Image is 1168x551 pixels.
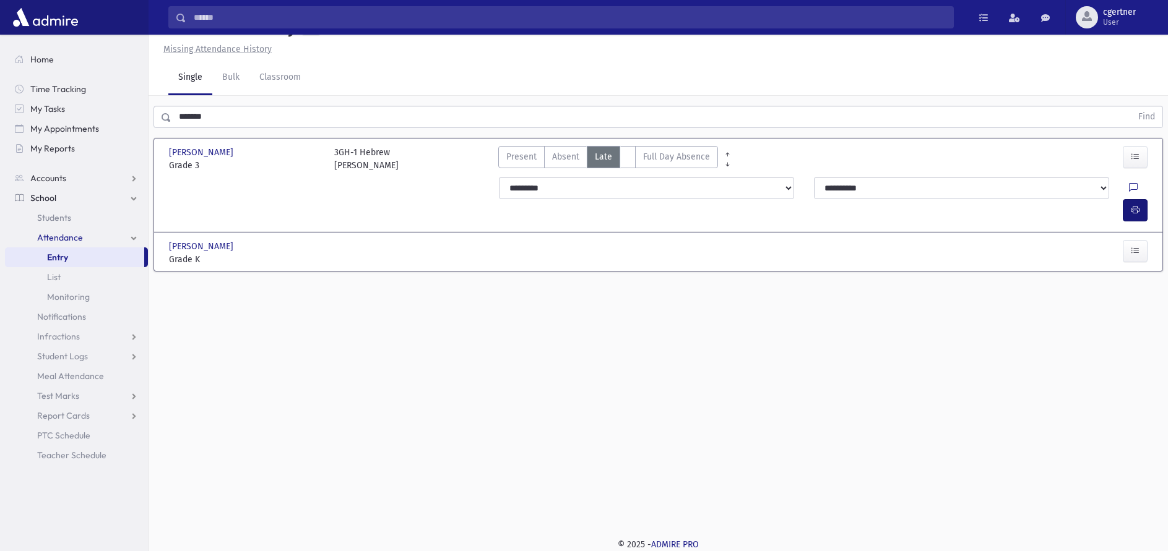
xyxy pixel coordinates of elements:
span: Absent [552,150,579,163]
span: My Reports [30,143,75,154]
span: Full Day Absence [643,150,710,163]
span: Attendance [37,232,83,243]
a: Notifications [5,307,148,327]
a: Accounts [5,168,148,188]
span: Accounts [30,173,66,184]
a: My Appointments [5,119,148,139]
a: Classroom [249,61,311,95]
a: Report Cards [5,406,148,425]
a: PTC Schedule [5,425,148,445]
a: Students [5,208,148,228]
div: 3GH-1 Hebrew [PERSON_NAME] [334,146,399,172]
span: Student Logs [37,351,88,362]
span: PTC Schedule [37,430,90,441]
a: Meal Attendance [5,366,148,386]
a: Test Marks [5,386,148,406]
a: Student Logs [5,346,148,366]
span: Late [595,150,612,163]
a: Bulk [212,61,249,95]
span: Grade 3 [169,159,322,172]
span: Test Marks [37,390,79,401]
span: Present [506,150,537,163]
span: School [30,192,56,203]
u: Missing Attendance History [163,44,272,54]
span: Home [30,54,54,65]
span: My Appointments [30,123,99,134]
a: Single [168,61,212,95]
a: Time Tracking [5,79,148,99]
span: Time Tracking [30,83,86,95]
span: Teacher Schedule [37,450,106,461]
a: List [5,267,148,287]
button: Find [1131,106,1162,127]
span: Entry [47,252,68,263]
span: [PERSON_NAME] [169,146,236,159]
span: My Tasks [30,103,65,114]
a: Missing Attendance History [158,44,272,54]
a: Monitoring [5,287,148,307]
img: AdmirePro [10,5,81,30]
span: Infractions [37,331,80,342]
a: Attendance [5,228,148,247]
input: Search [186,6,953,28]
span: Students [37,212,71,223]
a: My Tasks [5,99,148,119]
span: Report Cards [37,410,90,421]
a: Teacher Schedule [5,445,148,465]
span: cgertner [1103,7,1136,17]
span: Notifications [37,311,86,322]
a: My Reports [5,139,148,158]
div: © 2025 - [168,538,1148,551]
div: AttTypes [498,146,718,172]
a: School [5,188,148,208]
span: [PERSON_NAME] [169,240,236,253]
span: Grade K [169,253,322,266]
span: User [1103,17,1136,27]
span: Monitoring [47,291,90,302]
a: Entry [5,247,144,267]
span: List [47,271,61,283]
span: Meal Attendance [37,370,104,382]
a: Infractions [5,327,148,346]
a: Home [5,49,148,69]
